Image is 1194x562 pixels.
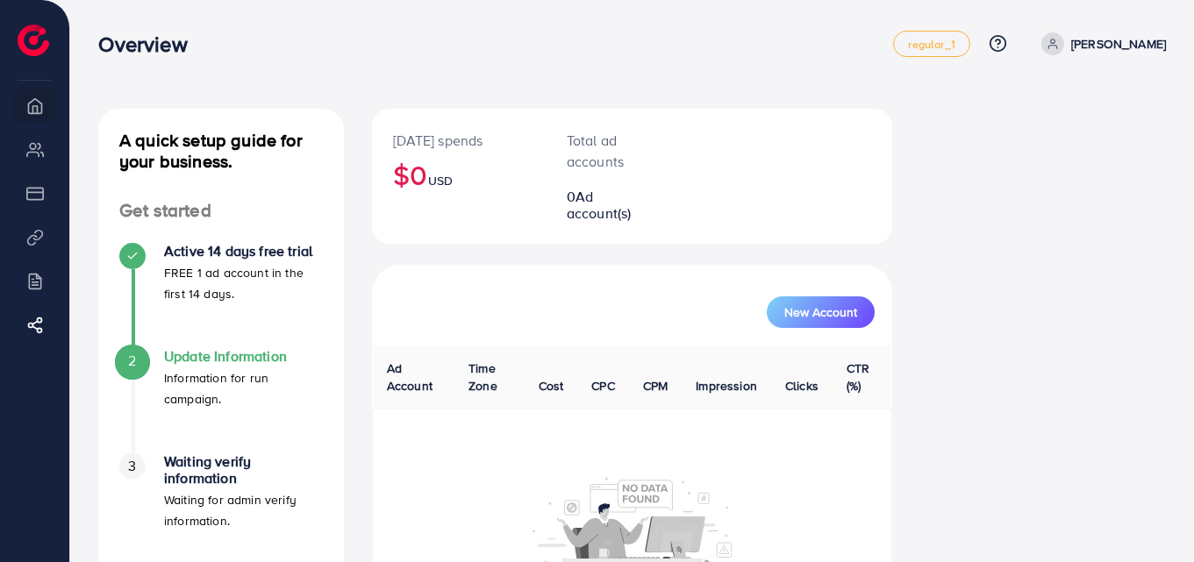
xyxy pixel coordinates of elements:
img: logo [18,25,49,56]
span: Cost [539,377,564,395]
p: [PERSON_NAME] [1071,33,1166,54]
span: 2 [128,351,136,371]
p: Total ad accounts [567,130,654,172]
h4: A quick setup guide for your business. [98,130,344,172]
span: Time Zone [468,359,497,395]
span: 3 [128,456,136,476]
button: New Account [767,296,875,328]
p: Information for run campaign. [164,367,323,409]
p: FREE 1 ad account in the first 14 days. [164,262,323,304]
li: Waiting verify information [98,453,344,558]
h4: Update Information [164,348,323,365]
h4: Get started [98,200,344,222]
span: CPM [643,377,668,395]
h4: Active 14 days free trial [164,243,323,260]
p: Waiting for admin verify information. [164,489,323,531]
span: Impression [696,377,757,395]
p: [DATE] spends [393,130,525,151]
li: Active 14 days free trial [98,243,344,348]
span: Ad account(s) [567,187,632,223]
span: USD [428,172,453,189]
h2: $0 [393,158,525,191]
span: Clicks [785,377,819,395]
li: Update Information [98,348,344,453]
span: CPC [591,377,614,395]
h2: 0 [567,189,654,222]
h3: Overview [98,32,201,57]
span: New Account [784,306,857,318]
span: Ad Account [387,359,433,395]
a: regular_1 [893,31,969,57]
a: [PERSON_NAME] [1034,32,1166,55]
span: regular_1 [908,39,954,50]
span: CTR (%) [847,359,869,395]
h4: Waiting verify information [164,453,323,487]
